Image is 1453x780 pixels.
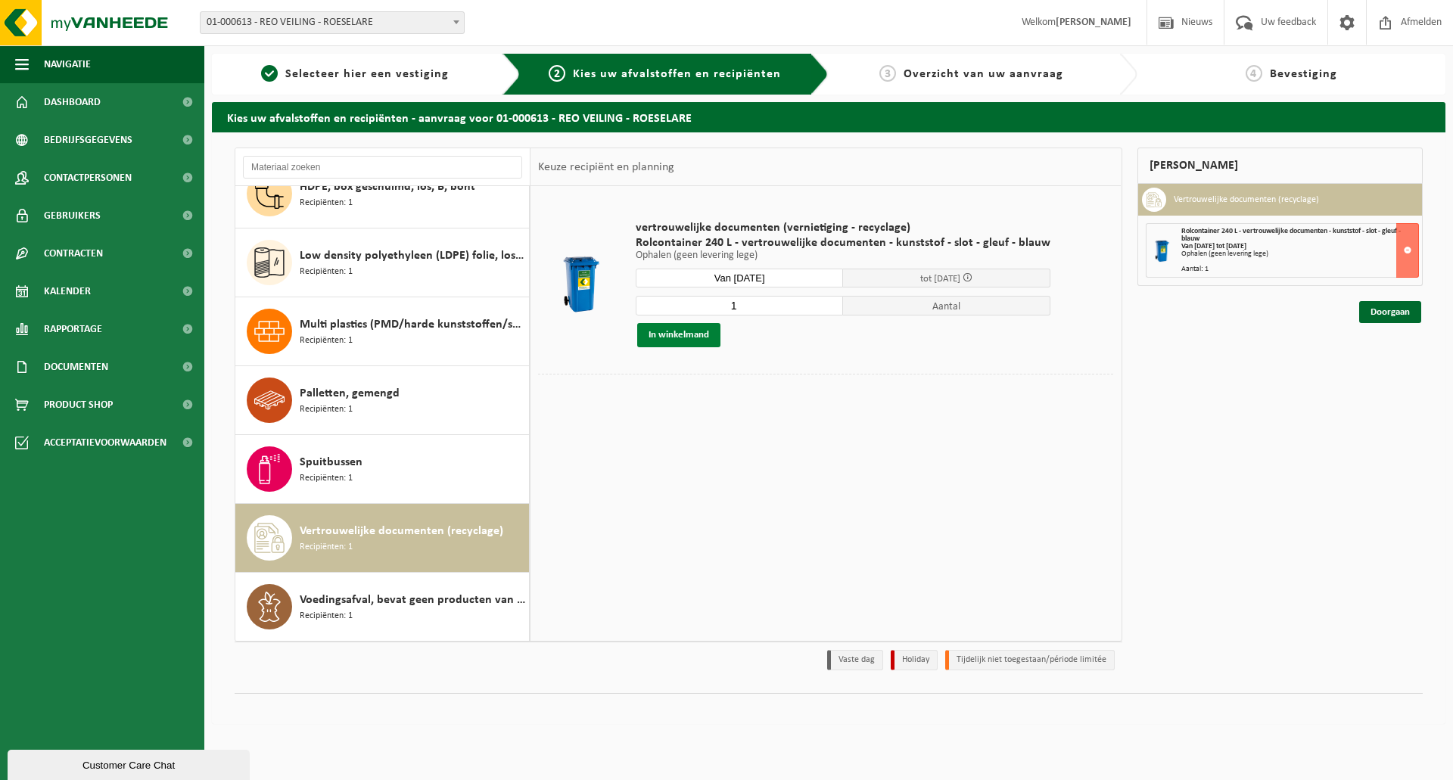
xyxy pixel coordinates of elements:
[261,65,278,82] span: 1
[8,747,253,780] iframe: chat widget
[1359,301,1421,323] a: Doorgaan
[44,386,113,424] span: Product Shop
[235,228,530,297] button: Low density polyethyleen (LDPE) folie, los, naturel Recipiënten: 1
[44,272,91,310] span: Kalender
[300,402,353,417] span: Recipiënten: 1
[904,68,1063,80] span: Overzicht van uw aanvraag
[300,471,353,486] span: Recipiënten: 1
[636,220,1050,235] span: vertrouwelijke documenten (vernietiging - recyclage)
[300,265,353,279] span: Recipiënten: 1
[300,196,353,210] span: Recipiënten: 1
[530,148,682,186] div: Keuze recipiënt en planning
[243,156,522,179] input: Materiaal zoeken
[1137,148,1423,184] div: [PERSON_NAME]
[300,453,362,471] span: Spuitbussen
[300,247,525,265] span: Low density polyethyleen (LDPE) folie, los, naturel
[300,334,353,348] span: Recipiënten: 1
[44,348,108,386] span: Documenten
[235,366,530,435] button: Palletten, gemengd Recipiënten: 1
[1056,17,1131,28] strong: [PERSON_NAME]
[44,45,91,83] span: Navigatie
[219,65,490,83] a: 1Selecteer hier een vestiging
[44,83,101,121] span: Dashboard
[44,121,132,159] span: Bedrijfsgegevens
[300,315,525,334] span: Multi plastics (PMD/harde kunststoffen/spanbanden/EPS/folie naturel/folie gemengd)
[920,274,960,284] span: tot [DATE]
[636,269,843,287] input: Selecteer datum
[300,178,475,196] span: HDPE, box geschuimd, los, B, bont
[44,310,102,348] span: Rapportage
[300,609,353,623] span: Recipiënten: 1
[1181,242,1246,250] strong: Van [DATE] tot [DATE]
[891,650,938,670] li: Holiday
[235,504,530,573] button: Vertrouwelijke documenten (recyclage) Recipiënten: 1
[285,68,449,80] span: Selecteer hier een vestiging
[235,160,530,228] button: HDPE, box geschuimd, los, B, bont Recipiënten: 1
[1181,227,1401,243] span: Rolcontainer 240 L - vertrouwelijke documenten - kunststof - slot - gleuf - blauw
[44,235,103,272] span: Contracten
[300,522,503,540] span: Vertrouwelijke documenten (recyclage)
[637,323,720,347] button: In winkelmand
[827,650,883,670] li: Vaste dag
[1174,188,1319,212] h3: Vertrouwelijke documenten (recyclage)
[300,384,400,402] span: Palletten, gemengd
[843,296,1050,315] span: Aantal
[549,65,565,82] span: 2
[636,250,1050,261] p: Ophalen (geen levering lege)
[879,65,896,82] span: 3
[235,573,530,641] button: Voedingsafval, bevat geen producten van dierlijke oorsprong, gemengde verpakking (exclusief glas)...
[200,11,465,34] span: 01-000613 - REO VEILING - ROESELARE
[573,68,781,80] span: Kies uw afvalstoffen en recipiënten
[1181,250,1418,258] div: Ophalen (geen levering lege)
[44,159,132,197] span: Contactpersonen
[1270,68,1337,80] span: Bevestiging
[212,102,1445,132] h2: Kies uw afvalstoffen en recipiënten - aanvraag voor 01-000613 - REO VEILING - ROESELARE
[636,235,1050,250] span: Rolcontainer 240 L - vertrouwelijke documenten - kunststof - slot - gleuf - blauw
[44,197,101,235] span: Gebruikers
[300,540,353,555] span: Recipiënten: 1
[201,12,464,33] span: 01-000613 - REO VEILING - ROESELARE
[44,424,166,461] span: Acceptatievoorwaarden
[235,297,530,366] button: Multi plastics (PMD/harde kunststoffen/spanbanden/EPS/folie naturel/folie gemengd) Recipiënten: 1
[1181,266,1418,273] div: Aantal: 1
[945,650,1115,670] li: Tijdelijk niet toegestaan/période limitée
[1246,65,1262,82] span: 4
[235,435,530,504] button: Spuitbussen Recipiënten: 1
[300,591,525,609] span: Voedingsafval, bevat geen producten van dierlijke oorsprong, gemengde verpakking (exclusief glas)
